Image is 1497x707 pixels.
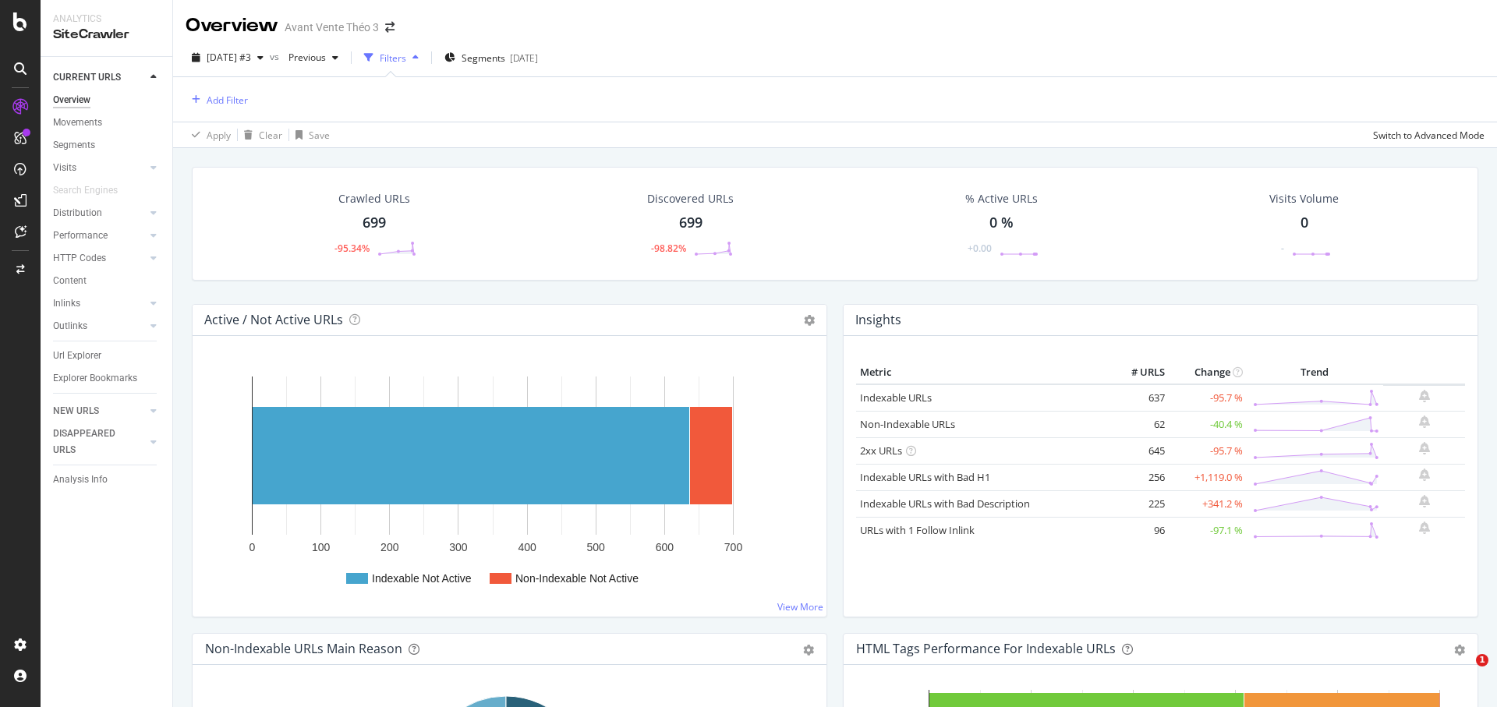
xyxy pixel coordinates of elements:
[855,309,901,331] h4: Insights
[53,250,146,267] a: HTTP Codes
[1476,654,1488,666] span: 1
[1106,411,1169,437] td: 62
[1419,415,1430,428] div: bell-plus
[515,572,639,585] text: Non-Indexable Not Active
[651,242,686,255] div: -98.82%
[804,315,815,326] i: Options
[1169,464,1247,490] td: +1,119.0 %
[438,45,544,70] button: Segments[DATE]
[53,92,161,108] a: Overview
[312,541,331,553] text: 100
[989,213,1014,233] div: 0 %
[204,309,343,331] h4: Active / Not Active URLs
[462,51,505,65] span: Segments
[53,182,118,199] div: Search Engines
[860,444,902,458] a: 2xx URLs
[53,295,80,312] div: Inlinks
[647,191,734,207] div: Discovered URLs
[53,115,102,131] div: Movements
[1169,437,1247,464] td: -95.7 %
[1301,213,1308,233] div: 0
[1169,490,1247,517] td: +341.2 %
[860,470,990,484] a: Indexable URLs with Bad H1
[207,129,231,142] div: Apply
[1419,495,1430,507] div: bell-plus
[510,51,538,65] div: [DATE]
[207,94,248,107] div: Add Filter
[53,92,90,108] div: Overview
[53,426,132,458] div: DISAPPEARED URLS
[53,295,146,312] a: Inlinks
[53,69,121,86] div: CURRENT URLS
[372,572,472,585] text: Indexable Not Active
[1269,191,1339,207] div: Visits Volume
[860,417,955,431] a: Non-Indexable URLs
[1169,411,1247,437] td: -40.4 %
[380,51,406,65] div: Filters
[1281,242,1284,255] div: -
[1444,654,1481,691] iframe: Intercom live chat
[1106,464,1169,490] td: 256
[1373,129,1485,142] div: Switch to Advanced Mode
[53,205,102,221] div: Distribution
[1419,442,1430,454] div: bell-plus
[968,242,992,255] div: +0.00
[285,19,379,35] div: Avant Vente Théo 3
[186,122,231,147] button: Apply
[53,69,146,86] a: CURRENT URLS
[186,90,248,109] button: Add Filter
[53,273,87,289] div: Content
[309,129,330,142] div: Save
[777,600,823,613] a: View More
[358,45,425,70] button: Filters
[334,242,370,255] div: -95.34%
[270,50,282,63] span: vs
[1106,384,1169,412] td: 637
[205,361,807,604] svg: A chart.
[1419,468,1430,481] div: bell-plus
[282,45,345,70] button: Previous
[53,318,146,334] a: Outlinks
[259,129,282,142] div: Clear
[205,641,402,656] div: Non-Indexable URLs Main Reason
[53,228,146,244] a: Performance
[53,228,108,244] div: Performance
[1247,361,1383,384] th: Trend
[856,641,1116,656] div: HTML Tags Performance for Indexable URLs
[656,541,674,553] text: 600
[53,182,133,199] a: Search Engines
[385,22,395,33] div: arrow-right-arrow-left
[53,370,161,387] a: Explorer Bookmarks
[338,191,410,207] div: Crawled URLs
[449,541,468,553] text: 300
[53,348,161,364] a: Url Explorer
[860,523,975,537] a: URLs with 1 Follow Inlink
[186,45,270,70] button: [DATE] #3
[1106,361,1169,384] th: # URLS
[53,426,146,458] a: DISAPPEARED URLS
[186,12,278,39] div: Overview
[53,318,87,334] div: Outlinks
[518,541,536,553] text: 400
[53,348,101,364] div: Url Explorer
[860,497,1030,511] a: Indexable URLs with Bad Description
[1106,517,1169,543] td: 96
[53,472,108,488] div: Analysis Info
[1169,361,1247,384] th: Change
[53,160,146,176] a: Visits
[53,403,146,419] a: NEW URLS
[860,391,932,405] a: Indexable URLs
[53,160,76,176] div: Visits
[53,472,161,488] a: Analysis Info
[53,115,161,131] a: Movements
[53,205,146,221] a: Distribution
[53,137,161,154] a: Segments
[1106,490,1169,517] td: 225
[363,213,386,233] div: 699
[1419,390,1430,402] div: bell-plus
[53,12,160,26] div: Analytics
[53,370,137,387] div: Explorer Bookmarks
[965,191,1038,207] div: % Active URLs
[1169,517,1247,543] td: -97.1 %
[238,122,282,147] button: Clear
